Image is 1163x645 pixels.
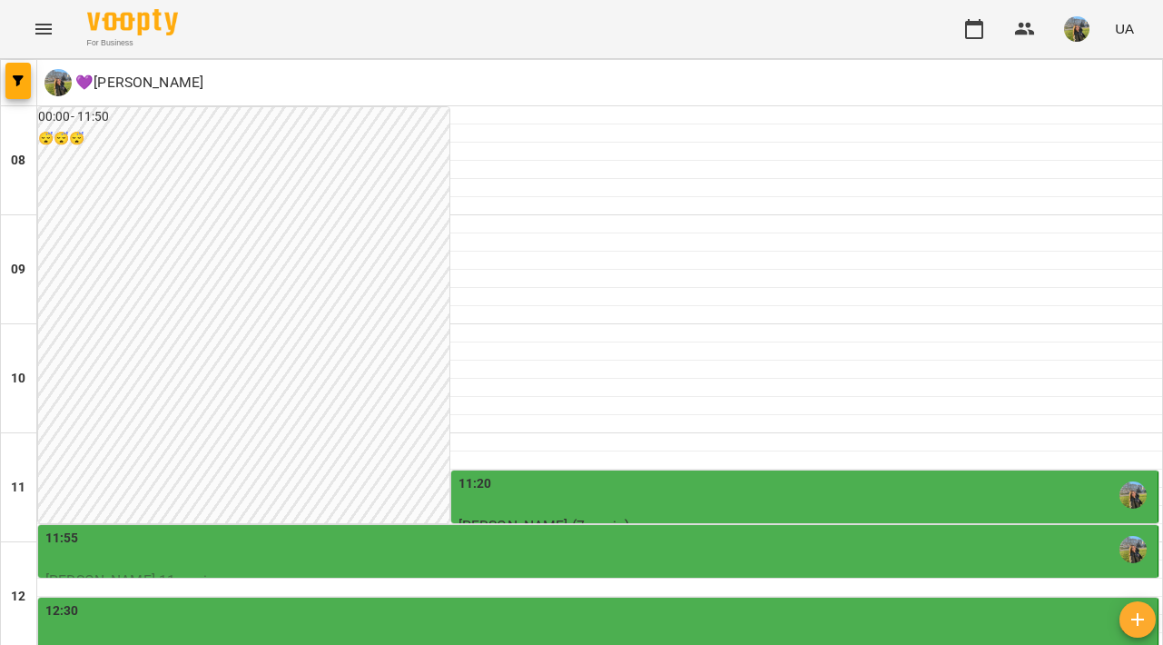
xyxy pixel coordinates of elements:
label: 11:55 [45,529,79,549]
h6: 08 [11,151,25,171]
h6: 😴😴😴 [38,129,449,149]
h6: 00:00 - 11:50 [38,107,449,127]
span: UA [1115,19,1134,38]
img: 💜Шамайло Наталія Миколаївна [1119,536,1147,563]
div: 💜Шамайло Наталія Миколаївна [44,69,203,96]
span: For Business [87,37,178,49]
h6: 10 [11,369,25,389]
a: � 💜[PERSON_NAME] [44,69,203,96]
span: [PERSON_NAME] 11 років [45,571,215,589]
button: Menu [22,7,65,51]
label: 11:20 [458,474,492,494]
img: Voopty Logo [87,9,178,35]
h6: 12 [11,587,25,607]
h6: 09 [11,260,25,280]
img: � [44,69,72,96]
img: 💜Шамайло Наталія Миколаївна [1119,481,1147,509]
button: UA [1108,12,1141,45]
span: [PERSON_NAME] (7 років) [458,517,629,534]
h6: 11 [11,478,25,498]
img: f0a73d492ca27a49ee60cd4b40e07bce.jpeg [1064,16,1089,42]
button: Створити урок [1119,601,1156,638]
label: 12:30 [45,601,79,621]
p: 💜[PERSON_NAME] [72,72,203,94]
